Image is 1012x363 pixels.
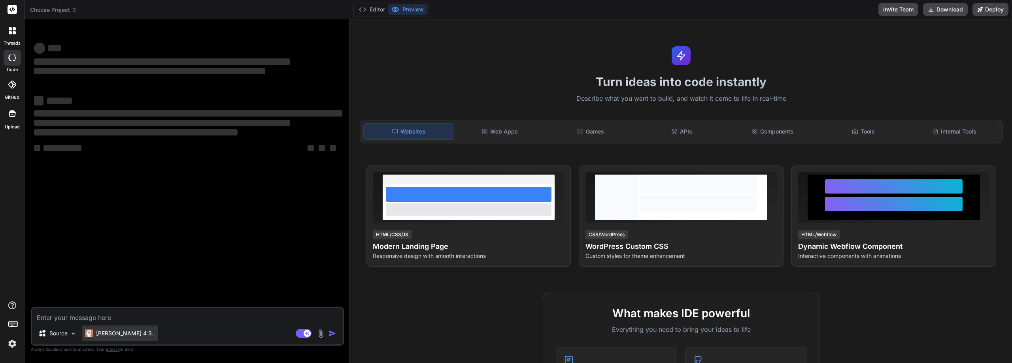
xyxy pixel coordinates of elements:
[6,337,19,350] img: settings
[373,230,412,239] div: HTML/CSS/JS
[34,110,342,117] span: ‌
[373,252,564,260] p: Responsive design with smooth interactions
[373,241,564,252] h4: Modern Landing Page
[34,120,290,126] span: ‌
[48,45,61,51] span: ‌
[556,305,806,322] h2: What makes IDE powerful
[910,123,999,140] div: Internal Tools
[34,58,290,65] span: ‌
[7,66,18,73] label: code
[329,329,336,337] img: icon
[85,329,93,337] img: Claude 4 Sonnet
[319,145,325,151] span: ‌
[355,94,1007,104] p: Describe what you want to build, and watch it come to life in real-time
[355,75,1007,89] h1: Turn ideas into code instantly
[637,123,726,140] div: APIs
[32,46,38,52] img: tab_domain_overview_orange.svg
[86,47,136,52] div: Keywords nach Traffic
[96,329,155,337] p: [PERSON_NAME] 4 S..
[798,241,989,252] h4: Dynamic Webflow Component
[31,346,344,353] p: Always double-check its answers. Your in Bind
[49,329,68,337] p: Source
[70,330,77,337] img: Pick Models
[47,98,72,104] span: ‌
[819,123,908,140] div: Tools
[972,3,1008,16] button: Deploy
[455,123,544,140] div: Web Apps
[43,145,81,151] span: ‌
[556,325,806,334] p: Everything you need to bring your ideas to life
[30,6,77,14] span: Choose Project
[388,4,427,15] button: Preview
[34,43,45,54] span: ‌
[5,94,19,101] label: GitHub
[13,13,19,19] img: logo_orange.svg
[4,40,21,47] label: threads
[798,252,989,260] p: Interactive components with animations
[585,230,628,239] div: CSS/WordPress
[355,4,388,15] button: Editor
[308,145,314,151] span: ‌
[923,3,968,16] button: Download
[106,347,120,352] span: privacy
[5,124,20,130] label: Upload
[330,145,336,151] span: ‌
[363,123,453,140] div: Websites
[316,329,325,338] img: attachment
[34,68,265,74] span: ‌
[878,3,918,16] button: Invite Team
[798,230,840,239] div: HTML/Webflow
[34,96,43,105] span: ‌
[728,123,817,140] div: Components
[34,129,238,135] span: ‌
[77,46,83,52] img: tab_keywords_by_traffic_grey.svg
[21,21,87,27] div: Domain: [DOMAIN_NAME]
[13,21,19,27] img: website_grey.svg
[34,145,40,151] span: ‌
[585,252,777,260] p: Custom styles for theme enhancement
[546,123,635,140] div: Games
[41,47,58,52] div: Domain
[585,241,777,252] h4: WordPress Custom CSS
[22,13,39,19] div: v 4.0.25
